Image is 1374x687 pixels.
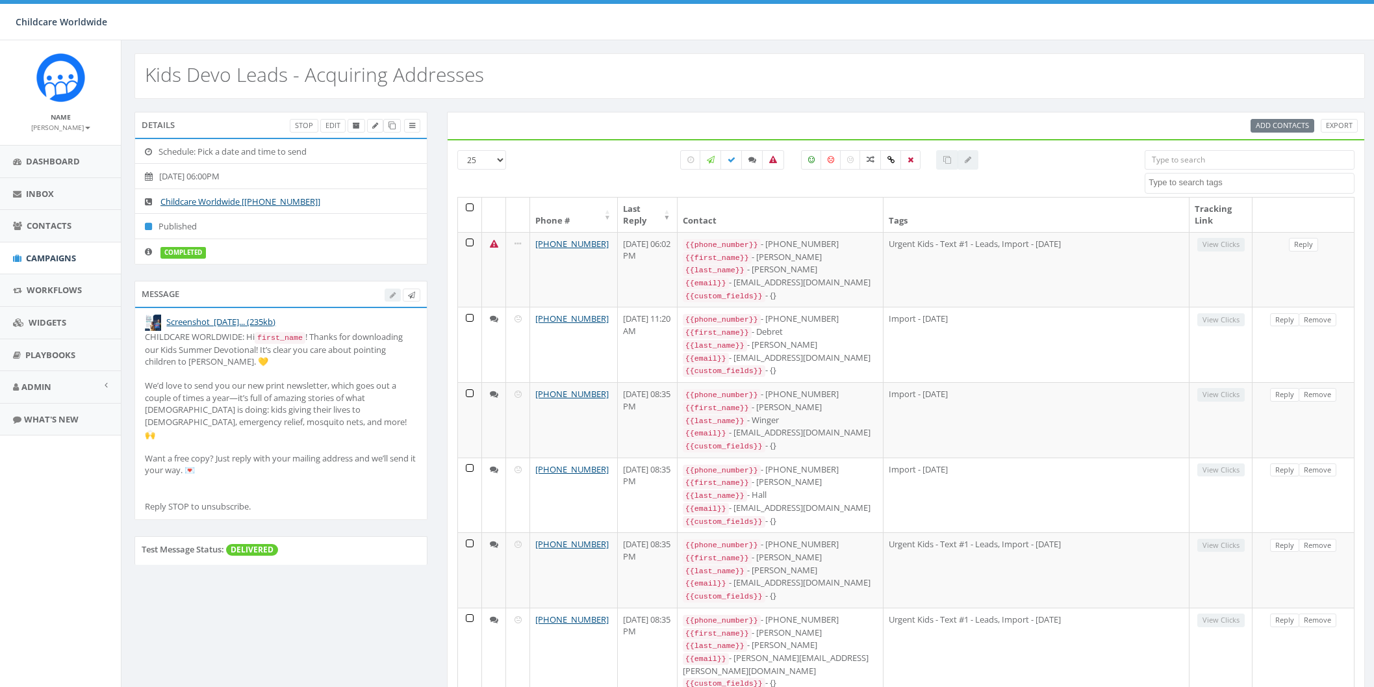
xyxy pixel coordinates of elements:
span: Childcare Worldwide [16,16,107,28]
a: [PHONE_NUMBER] [535,614,609,625]
label: Mixed [859,150,882,170]
div: - {} [683,515,878,528]
code: {{email}} [683,353,729,365]
small: [PERSON_NAME] [31,123,90,132]
a: Remove [1299,388,1336,402]
label: Link Clicked [880,150,902,170]
td: [DATE] 11:20 AM [618,307,678,382]
a: Childcare Worldwide [[PHONE_NUMBER]] [160,196,320,207]
a: [PHONE_NUMBER] [535,313,609,324]
code: {{email}} [683,503,729,515]
textarea: Search [1149,177,1354,188]
code: {{email}} [683,578,729,590]
a: Export [1321,119,1358,133]
label: Sending [700,150,722,170]
div: - [PERSON_NAME] [683,339,878,352]
label: Neutral [840,150,861,170]
a: [PHONE_NUMBER] [535,238,609,250]
div: - [PERSON_NAME] [683,251,878,264]
code: {{phone_number}} [683,389,761,401]
div: - [EMAIL_ADDRESS][DOMAIN_NAME] [683,352,878,365]
td: Import - [DATE] [884,307,1190,382]
code: {{phone_number}} [683,615,761,627]
th: Tracking Link [1190,198,1253,232]
a: Reply [1270,539,1299,552]
td: [DATE] 08:35 PM [618,382,678,458]
code: {{last_name}} [683,490,747,502]
small: Name [51,112,71,122]
label: Replied [741,150,763,170]
code: {{custom_fields}} [683,291,765,302]
span: Edit Campaign Title [372,120,378,130]
code: {{custom_fields}} [683,591,765,603]
span: Send Test Message [408,290,415,300]
li: Schedule: Pick a date and time to send [135,139,427,164]
div: - [EMAIL_ADDRESS][DOMAIN_NAME] [683,276,878,289]
code: {{last_name}} [683,265,747,276]
span: Workflows [27,284,82,296]
span: What's New [24,413,79,425]
code: {{email}} [683,278,729,289]
div: - [PHONE_NUMBER] [683,538,878,551]
div: - [PERSON_NAME] [683,551,878,564]
span: Clone Campaign [388,120,396,130]
div: - {} [683,289,878,302]
a: Stop [290,119,318,133]
img: Rally_Corp_Icon.png [36,53,85,102]
span: Contacts [27,220,71,231]
div: - [PERSON_NAME] [683,401,878,414]
li: [DATE] 06:00PM [135,163,427,189]
div: - [PERSON_NAME] [683,639,878,652]
code: {{last_name}} [683,340,747,352]
i: Published [145,222,159,231]
code: {{last_name}} [683,640,747,652]
a: Reply [1270,388,1299,402]
code: {{first_name}} [683,327,752,339]
span: Playbooks [25,349,75,361]
a: Remove [1299,614,1336,627]
code: {{first_name}} [683,252,752,264]
a: Remove [1299,539,1336,552]
div: - Hall [683,489,878,502]
a: Remove [1299,313,1336,327]
a: Reply [1289,238,1318,252]
code: {{email}} [683,653,729,665]
div: - [PHONE_NUMBER] [683,313,878,326]
td: Import - [DATE] [884,458,1190,533]
div: - [PERSON_NAME] [683,627,878,640]
code: {{phone_number}} [683,539,761,551]
label: Negative [821,150,841,170]
h2: Kids Devo Leads - Acquiring Addresses [145,64,484,85]
a: Reply [1270,313,1299,327]
td: Urgent Kids - Text #1 - Leads, Import - [DATE] [884,532,1190,608]
span: DELIVERED [226,544,278,556]
th: Contact [678,198,884,232]
th: Tags [884,198,1190,232]
code: {{first_name}} [683,477,752,489]
label: Pending [680,150,701,170]
div: - {} [683,439,878,452]
code: {{custom_fields}} [683,365,765,377]
code: {{first_name}} [683,628,752,640]
div: - [EMAIL_ADDRESS][DOMAIN_NAME] [683,577,878,590]
span: View Campaign Delivery Statistics [409,120,415,130]
label: Bounced [762,150,784,170]
div: - [PERSON_NAME] [683,564,878,577]
code: {{email}} [683,428,729,439]
span: Inbox [26,188,54,200]
input: Type to search [1145,150,1355,170]
code: {{custom_fields}} [683,516,765,528]
span: Dashboard [26,155,80,167]
span: Widgets [29,317,66,328]
div: - [EMAIL_ADDRESS][DOMAIN_NAME] [683,426,878,439]
td: [DATE] 08:35 PM [618,458,678,533]
code: first_name [255,332,305,344]
div: - [PERSON_NAME] [683,263,878,276]
label: Removed [900,150,921,170]
code: {{phone_number}} [683,314,761,326]
code: {{first_name}} [683,552,752,564]
label: Test Message Status: [142,543,224,556]
div: - {} [683,590,878,603]
span: Admin [21,381,51,393]
a: [PHONE_NUMBER] [535,463,609,475]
